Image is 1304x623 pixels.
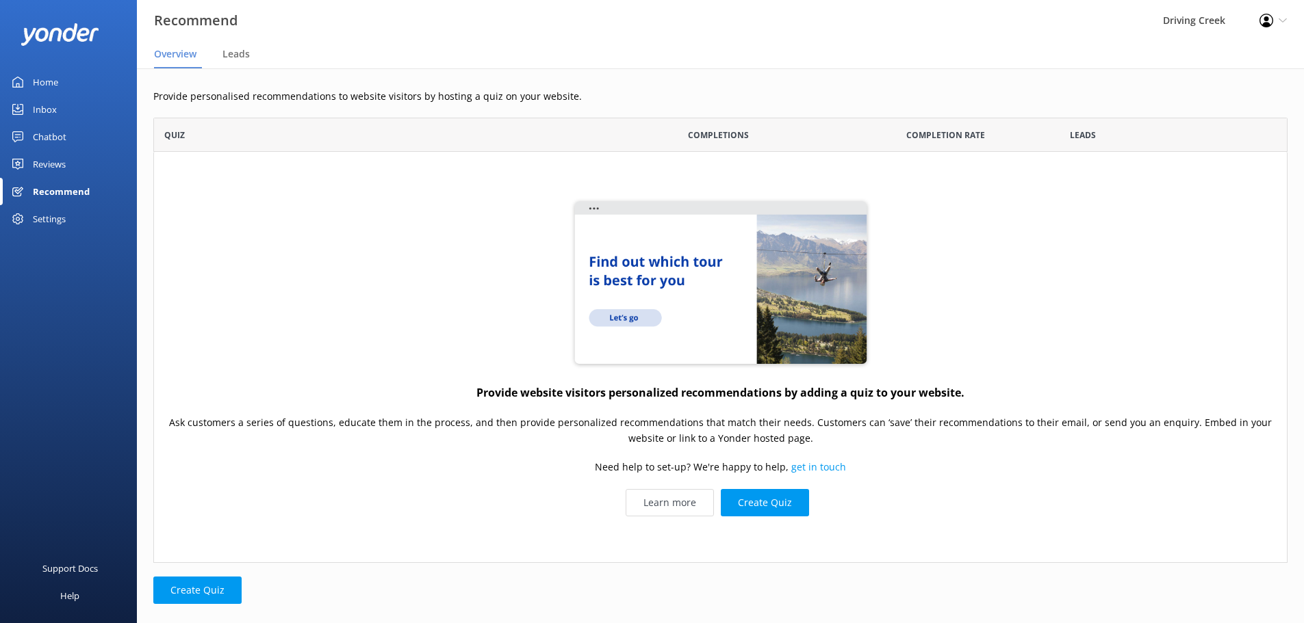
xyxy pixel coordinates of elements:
[153,89,1288,104] p: Provide personalised recommendations to website visitors by hosting a quiz on your website.
[153,576,242,604] button: Create Quiz
[626,489,714,516] a: Learn more
[595,460,846,475] p: Need help to set-up? We're happy to help,
[154,10,238,31] h3: Recommend
[164,129,185,142] span: Quiz
[570,198,871,369] img: quiz-website...
[476,384,964,402] h4: Provide website visitors personalized recommendations by adding a quiz to your website.
[33,96,57,123] div: Inbox
[21,23,99,46] img: yonder-white-logo.png
[42,555,98,582] div: Support Docs
[154,47,196,61] span: Overview
[906,129,985,142] span: Completion Rate
[168,416,1273,447] p: Ask customers a series of questions, educate them in the process, and then provide personalized r...
[33,68,58,96] div: Home
[791,461,846,474] a: get in touch
[1070,129,1096,142] span: Leads
[60,582,79,609] div: Help
[33,123,66,150] div: Chatbot
[33,205,66,233] div: Settings
[33,150,66,178] div: Reviews
[153,152,1288,562] div: grid
[222,47,250,61] span: Leads
[33,178,90,205] div: Recommend
[721,489,809,516] button: Create Quiz
[688,129,749,142] span: Completions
